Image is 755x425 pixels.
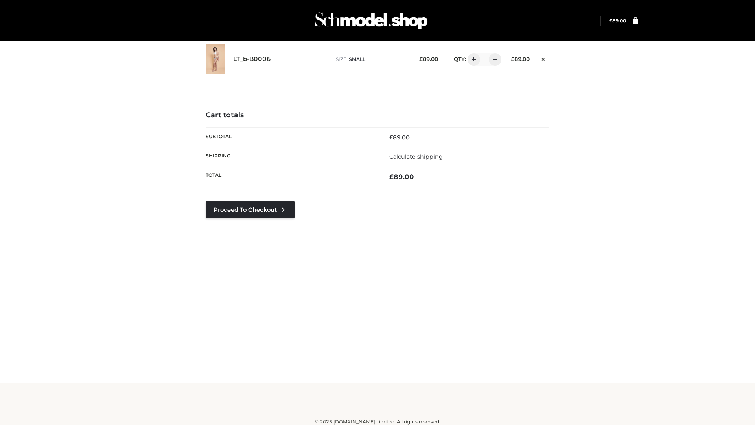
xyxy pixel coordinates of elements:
th: Subtotal [206,128,377,147]
th: Total [206,166,377,187]
a: Proceed to Checkout [206,201,295,218]
span: £ [609,18,612,24]
span: £ [419,56,423,62]
div: QTY: [446,53,499,66]
span: £ [511,56,514,62]
span: £ [389,173,394,181]
h4: Cart totals [206,111,549,120]
p: size : [336,56,407,63]
span: SMALL [349,56,365,62]
a: £89.00 [609,18,626,24]
bdi: 89.00 [389,173,414,181]
bdi: 89.00 [511,56,530,62]
a: Remove this item [538,53,549,63]
bdi: 89.00 [389,134,410,141]
img: Schmodel Admin 964 [312,5,430,36]
bdi: 89.00 [609,18,626,24]
a: Calculate shipping [389,153,443,160]
a: LT_b-B0006 [233,55,271,63]
span: £ [389,134,393,141]
th: Shipping [206,147,377,166]
img: LT_b-B0006 - SMALL [206,44,225,74]
bdi: 89.00 [419,56,438,62]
